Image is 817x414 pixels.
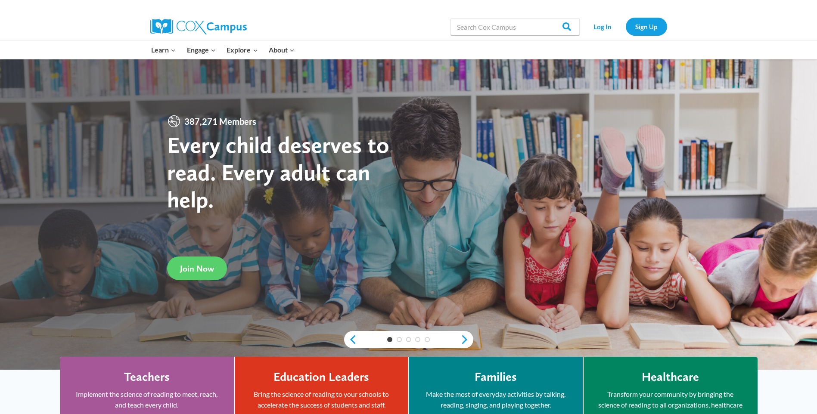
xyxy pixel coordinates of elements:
[146,41,300,59] nav: Primary Navigation
[150,19,247,34] img: Cox Campus
[269,44,295,56] span: About
[124,370,170,384] h4: Teachers
[584,18,621,35] a: Log In
[387,337,392,342] a: 1
[415,337,420,342] a: 4
[273,370,369,384] h4: Education Leaders
[167,131,389,213] strong: Every child deserves to read. Every adult can help.
[181,114,260,128] span: 387,271 Members
[180,263,214,274] span: Join Now
[626,18,667,35] a: Sign Up
[151,44,176,56] span: Learn
[450,18,580,35] input: Search Cox Campus
[406,337,411,342] a: 3
[425,337,430,342] a: 5
[642,370,699,384] h4: Healthcare
[73,389,221,411] p: Implement the science of reading to meet, reach, and teach every child.
[248,389,395,411] p: Bring the science of reading to your schools to accelerate the success of students and staff.
[187,44,216,56] span: Engage
[475,370,517,384] h4: Families
[422,389,570,411] p: Make the most of everyday activities by talking, reading, singing, and playing together.
[397,337,402,342] a: 2
[460,334,473,345] a: next
[227,44,258,56] span: Explore
[344,331,473,348] div: content slider buttons
[344,334,357,345] a: previous
[167,256,227,280] a: Join Now
[584,18,667,35] nav: Secondary Navigation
